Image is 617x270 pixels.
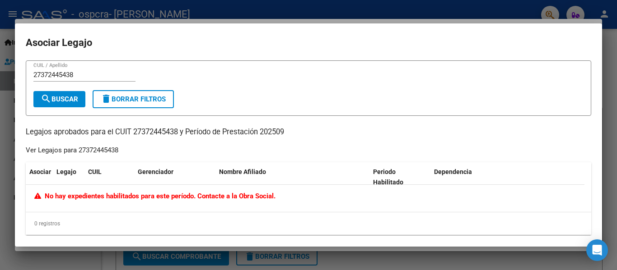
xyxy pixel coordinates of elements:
[53,162,84,192] datatable-header-cell: Legajo
[101,95,166,103] span: Borrar Filtros
[29,168,51,175] span: Asociar
[138,168,173,175] span: Gerenciador
[56,168,76,175] span: Legajo
[430,162,584,192] datatable-header-cell: Dependencia
[84,162,134,192] datatable-header-cell: CUIL
[134,162,215,192] datatable-header-cell: Gerenciador
[33,91,85,107] button: Buscar
[26,127,591,138] p: Legajos aprobados para el CUIT 27372445438 y Período de Prestación 202509
[93,90,174,108] button: Borrar Filtros
[586,239,608,261] div: Open Intercom Messenger
[369,162,430,192] datatable-header-cell: Periodo Habilitado
[26,145,118,156] div: Ver Legajos para 27372445438
[219,168,266,175] span: Nombre Afiliado
[34,192,276,200] span: No hay expedientes habilitados para este período. Contacte a la Obra Social.
[373,168,403,186] span: Periodo Habilitado
[26,162,53,192] datatable-header-cell: Asociar
[41,93,51,104] mat-icon: search
[26,34,591,51] h2: Asociar Legajo
[26,212,591,235] div: 0 registros
[88,168,102,175] span: CUIL
[215,162,369,192] datatable-header-cell: Nombre Afiliado
[434,168,472,175] span: Dependencia
[101,93,112,104] mat-icon: delete
[41,95,78,103] span: Buscar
